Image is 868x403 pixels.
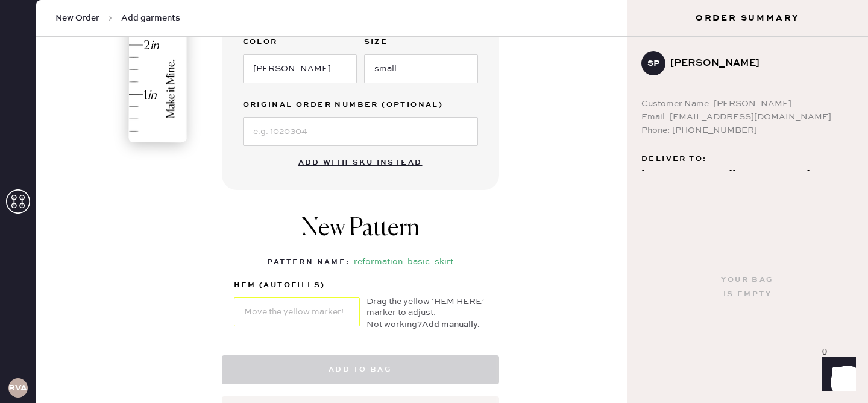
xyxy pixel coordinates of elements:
button: Add to bag [222,355,499,384]
input: Move the yellow marker! [234,297,360,326]
label: Size [364,35,478,49]
div: [STREET_ADDRESS][PERSON_NAME] unit 3 [GEOGRAPHIC_DATA] , CA 94110 [641,167,854,212]
div: Pattern Name : [267,255,350,270]
div: Your bag is empty [721,273,773,302]
label: Original Order Number (Optional) [243,98,478,112]
h1: New Pattern [301,214,420,255]
div: Email: [EMAIL_ADDRESS][DOMAIN_NAME] [641,110,854,124]
span: Deliver to: [641,152,706,167]
div: Customer Name: [PERSON_NAME] [641,97,854,110]
h3: Order Summary [627,12,868,24]
h3: RVA [8,384,27,392]
input: e.g. 30R [364,54,478,83]
button: Add manually. [422,318,480,331]
input: e.g. Navy [243,54,357,83]
button: Add with SKU instead [291,151,430,175]
div: Drag the yellow ‘HEM HERE’ marker to adjust. [366,296,486,318]
input: e.g. 1020304 [243,117,478,146]
span: New Order [55,12,99,24]
h3: SP [647,59,659,68]
div: [PERSON_NAME] [670,56,844,71]
div: Not working? [366,318,486,331]
label: Hem (autofills) [234,278,360,293]
div: reformation_basic_skirt [354,255,453,270]
div: Phone: [PHONE_NUMBER] [641,124,854,137]
span: Add garments [121,12,180,24]
iframe: Front Chat [811,349,863,401]
label: Color [243,35,357,49]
